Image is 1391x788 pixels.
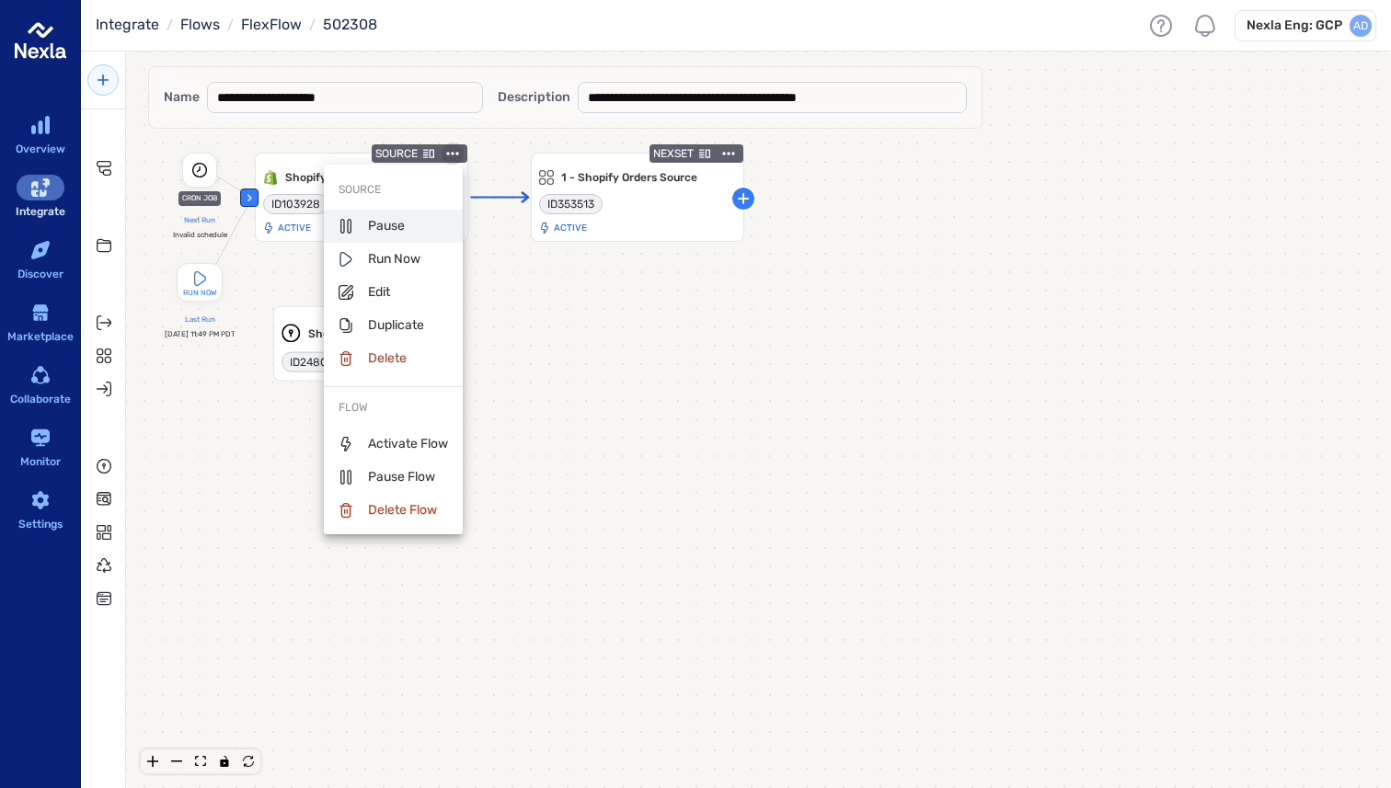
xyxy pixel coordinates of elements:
[339,217,405,235] p: Pause
[339,250,420,268] p: Run Now
[339,435,448,453] p: Activate Flow
[339,400,368,428] span: Flow
[339,501,437,520] p: Delete Flow
[339,468,435,486] p: Pause Flow
[339,349,407,368] p: Delete
[339,182,381,210] span: Source
[339,316,424,335] p: Duplicate
[339,283,390,302] p: Edit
